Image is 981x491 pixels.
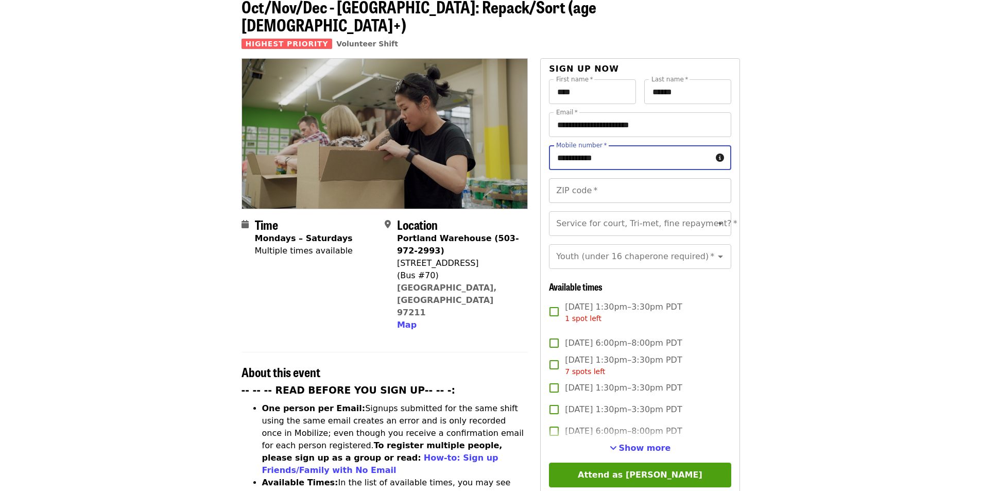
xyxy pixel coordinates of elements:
[549,64,619,74] span: Sign up now
[565,367,605,376] span: 7 spots left
[397,269,520,282] div: (Bus #70)
[556,142,607,148] label: Mobile number
[262,403,366,413] strong: One person per Email:
[242,385,456,396] strong: -- -- -- READ BEFORE YOU SIGN UP-- -- -:
[565,403,682,416] span: [DATE] 1:30pm–3:30pm PDT
[713,249,728,264] button: Open
[255,245,353,257] div: Multiple times available
[651,76,688,82] label: Last name
[565,425,682,437] span: [DATE] 6:00pm–8:00pm PDT
[565,337,682,349] span: [DATE] 6:00pm–8:00pm PDT
[397,320,417,330] span: Map
[255,233,353,243] strong: Mondays – Saturdays
[397,319,417,331] button: Map
[610,442,671,454] button: See more timeslots
[255,215,278,233] span: Time
[565,314,601,323] span: 1 spot left
[262,478,338,487] strong: Available Times:
[549,145,711,170] input: Mobile number
[397,283,497,317] a: [GEOGRAPHIC_DATA], [GEOGRAPHIC_DATA] 97211
[556,76,593,82] label: First name
[397,257,520,269] div: [STREET_ADDRESS]
[713,216,728,231] button: Open
[565,301,682,324] span: [DATE] 1:30pm–3:30pm PDT
[549,112,731,137] input: Email
[549,79,636,104] input: First name
[644,79,731,104] input: Last name
[565,354,682,377] span: [DATE] 1:30pm–3:30pm PDT
[619,443,671,453] span: Show more
[242,59,528,208] img: Oct/Nov/Dec - Portland: Repack/Sort (age 8+) organized by Oregon Food Bank
[242,39,333,49] span: Highest Priority
[262,402,528,477] li: Signups submitted for the same shift using the same email creates an error and is only recorded o...
[549,178,731,203] input: ZIP code
[242,363,320,381] span: About this event
[385,219,391,229] i: map-marker-alt icon
[336,40,398,48] a: Volunteer Shift
[556,109,578,115] label: Email
[549,280,603,293] span: Available times
[262,441,503,463] strong: To register multiple people, please sign up as a group or read:
[397,233,519,256] strong: Portland Warehouse (503-972-2993)
[716,153,724,163] i: circle-info icon
[397,215,438,233] span: Location
[565,382,682,394] span: [DATE] 1:30pm–3:30pm PDT
[242,219,249,229] i: calendar icon
[549,463,731,487] button: Attend as [PERSON_NAME]
[262,453,498,475] a: How-to: Sign up Friends/Family with No Email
